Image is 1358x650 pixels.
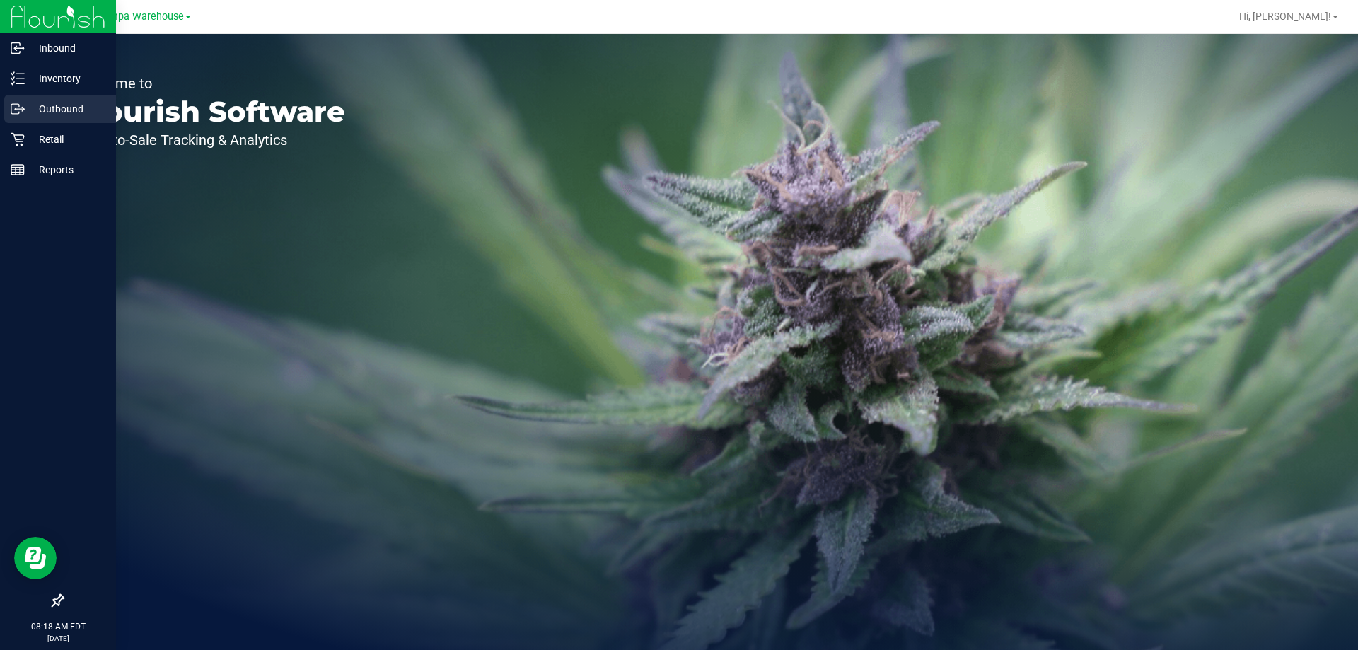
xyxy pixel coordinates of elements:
[25,161,110,178] p: Reports
[6,633,110,644] p: [DATE]
[76,133,345,147] p: Seed-to-Sale Tracking & Analytics
[11,163,25,177] inline-svg: Reports
[76,98,345,126] p: Flourish Software
[11,41,25,55] inline-svg: Inbound
[11,132,25,146] inline-svg: Retail
[11,71,25,86] inline-svg: Inventory
[25,70,110,87] p: Inventory
[1239,11,1331,22] span: Hi, [PERSON_NAME]!
[11,102,25,116] inline-svg: Outbound
[76,76,345,91] p: Welcome to
[25,40,110,57] p: Inbound
[25,131,110,148] p: Retail
[98,11,184,23] span: Tampa Warehouse
[25,100,110,117] p: Outbound
[14,537,57,579] iframe: Resource center
[6,620,110,633] p: 08:18 AM EDT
